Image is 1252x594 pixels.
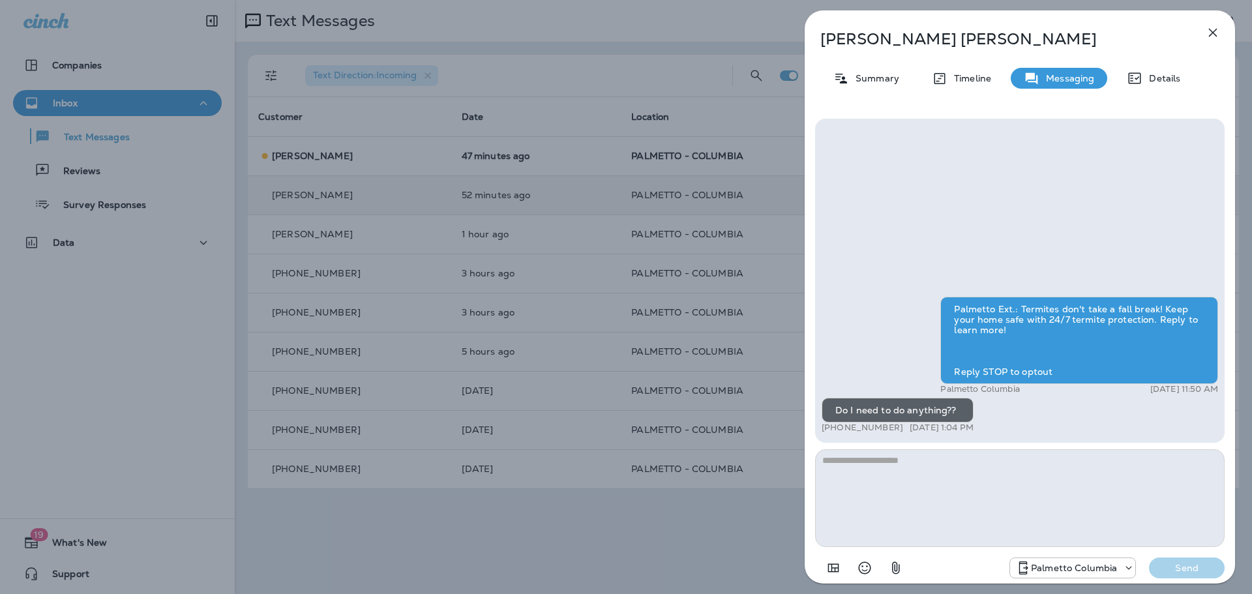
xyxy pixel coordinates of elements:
[852,555,878,581] button: Select an emoji
[940,297,1218,384] div: Palmetto Ext.: Termites don't take a fall break! Keep your home safe with 24/7 termite protection...
[1031,563,1117,573] p: Palmetto Columbia
[820,555,846,581] button: Add in a premade template
[820,30,1176,48] p: [PERSON_NAME] [PERSON_NAME]
[1039,73,1094,83] p: Messaging
[1150,384,1218,394] p: [DATE] 11:50 AM
[1142,73,1180,83] p: Details
[947,73,991,83] p: Timeline
[910,423,974,433] p: [DATE] 1:04 PM
[940,384,1019,394] p: Palmetto Columbia
[822,398,974,423] div: Do I need to do anything??
[1010,560,1135,576] div: +1 (803) 233-5290
[822,423,903,433] p: [PHONE_NUMBER]
[849,73,899,83] p: Summary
